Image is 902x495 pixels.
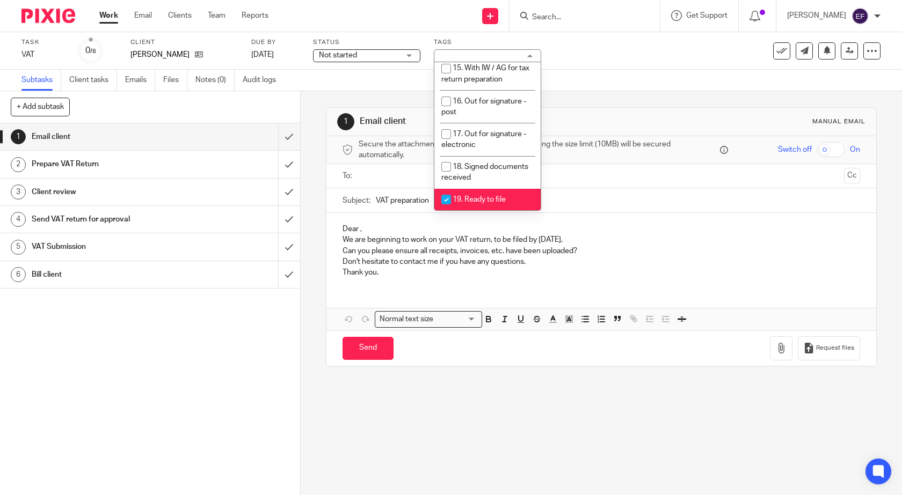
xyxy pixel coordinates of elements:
p: Can you please ensure all receipts, invoices, etc. have been uploaded? [343,246,861,256]
div: 0 [85,45,96,57]
label: Task [21,38,64,47]
a: Email [134,10,152,21]
h1: Email client [360,116,624,127]
button: + Add subtask [11,98,70,116]
p: [PERSON_NAME] [787,10,846,21]
a: Client tasks [69,70,117,91]
div: 3 [11,184,26,200]
a: Files [163,70,187,91]
input: Search for option [437,314,476,325]
label: Status [313,38,420,47]
span: Normal text size [377,314,436,325]
span: Get Support [686,12,728,19]
a: Work [99,10,118,21]
p: We are beginning to work on your VAT return, to be filed by [DATE]. [343,234,861,245]
p: [PERSON_NAME] [130,49,190,60]
a: Team [208,10,225,21]
div: Manual email [812,117,865,126]
a: Notes (0) [195,70,235,91]
h1: Prepare VAT Return [32,156,189,172]
span: 19. Ready to file [453,196,506,203]
div: 4 [11,212,26,227]
div: 2 [11,157,26,172]
span: 17. Out for signature - electronic [441,130,526,149]
input: Send [343,337,394,360]
label: To: [343,171,354,181]
a: Reports [242,10,268,21]
button: Cc [844,168,860,184]
span: On [850,144,860,155]
img: Pixie [21,9,75,23]
div: VAT [21,49,64,60]
button: Request files [798,336,860,360]
div: 6 [11,267,26,282]
input: Search [531,13,628,23]
label: Due by [251,38,300,47]
p: Thank you. [343,267,861,278]
div: 1 [337,113,354,130]
span: Secure the attachments in this message. Files exceeding the size limit (10MB) will be secured aut... [359,139,718,161]
h1: VAT Submission [32,239,189,255]
a: Subtasks [21,70,61,91]
h1: Bill client [32,267,189,283]
label: Tags [434,38,541,47]
span: [DATE] [251,51,274,58]
a: Clients [168,10,192,21]
a: Audit logs [243,70,284,91]
a: Emails [125,70,155,91]
h1: Email client [32,129,189,145]
span: 18. Signed documents received [441,163,528,182]
p: Don't hesitate to contact me if you have any questions. [343,256,861,267]
p: Dear , [343,224,861,234]
span: Not started [319,51,357,59]
span: Request files [816,344,854,352]
div: 5 [11,240,26,255]
h1: Client review [32,184,189,200]
div: Search for option [375,311,482,328]
img: svg%3E [852,8,869,25]
small: /6 [90,48,96,54]
h1: Send VAT return for approval [32,211,189,227]
span: Switch off [778,144,812,155]
label: Subject: [343,195,370,206]
label: Client [130,38,238,47]
span: 15. With IW / AG for tax return preparation [441,64,529,83]
div: 1 [11,129,26,144]
span: 16. Out for signature - post [441,98,526,116]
